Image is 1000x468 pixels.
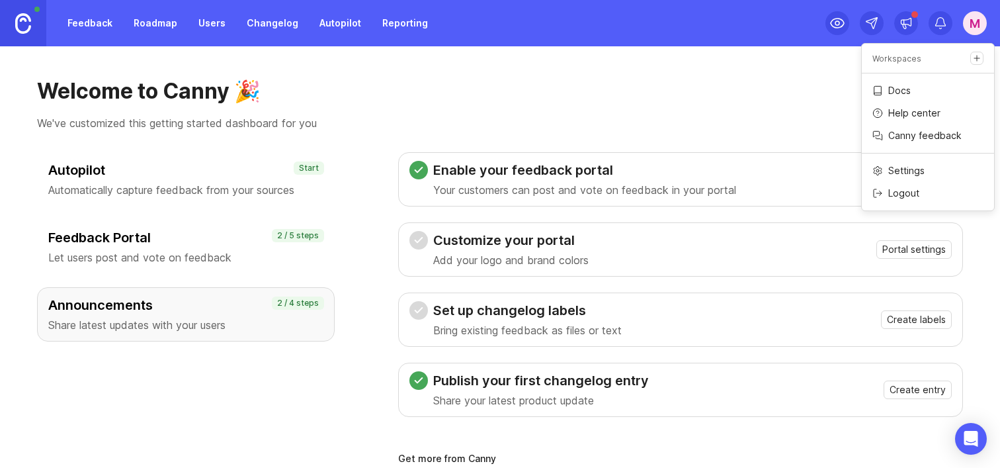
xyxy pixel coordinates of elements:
a: Create a new workspace [970,52,983,65]
p: Let users post and vote on feedback [48,250,323,265]
span: Portal settings [882,243,946,256]
button: AnnouncementsShare latest updates with your users2 / 4 steps [37,287,335,342]
p: Help center [888,107,940,120]
span: Create entry [890,383,946,397]
button: Create labels [881,310,952,329]
a: Autopilot [312,11,369,35]
p: Add your logo and brand colors [433,252,589,268]
p: Start [299,163,319,173]
p: 2 / 4 steps [277,298,319,308]
h3: Autopilot [48,161,323,179]
span: Create labels [887,313,946,326]
a: Reporting [374,11,436,35]
h3: Publish your first changelog entry [433,371,649,390]
h3: Customize your portal [433,231,589,250]
h1: Welcome to Canny 🎉 [37,78,963,105]
a: Settings [862,160,994,181]
div: Open Intercom Messenger [955,423,987,455]
h3: Set up changelog labels [433,301,622,320]
a: Docs [862,80,994,101]
button: AutopilotAutomatically capture feedback from your sourcesStart [37,152,335,207]
a: Roadmap [126,11,185,35]
button: Portal settings [876,240,952,259]
button: Create entry [884,381,952,399]
button: Feedback PortalLet users post and vote on feedback2 / 5 steps [37,220,335,274]
h3: Enable your feedback portal [433,161,736,179]
a: Help center [862,103,994,124]
div: Get more from Canny [398,454,963,463]
p: Docs [888,84,911,97]
p: Canny feedback [888,129,962,142]
p: Share your latest product update [433,393,649,408]
p: Workspaces [872,53,921,64]
p: Logout [888,187,919,200]
p: We've customized this getting started dashboard for you [37,115,963,131]
p: 2 / 5 steps [277,230,319,241]
p: Automatically capture feedback from your sources [48,182,323,198]
a: Changelog [239,11,306,35]
h3: Feedback Portal [48,228,323,247]
p: Settings [888,164,925,177]
button: M [963,11,987,35]
img: Canny Home [15,13,31,34]
a: Feedback [60,11,120,35]
p: Share latest updates with your users [48,317,323,333]
h3: Announcements [48,296,323,314]
p: Your customers can post and vote on feedback in your portal [433,182,736,198]
a: Users [190,11,233,35]
p: Bring existing feedback as files or text [433,322,622,338]
a: Canny feedback [862,125,994,146]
